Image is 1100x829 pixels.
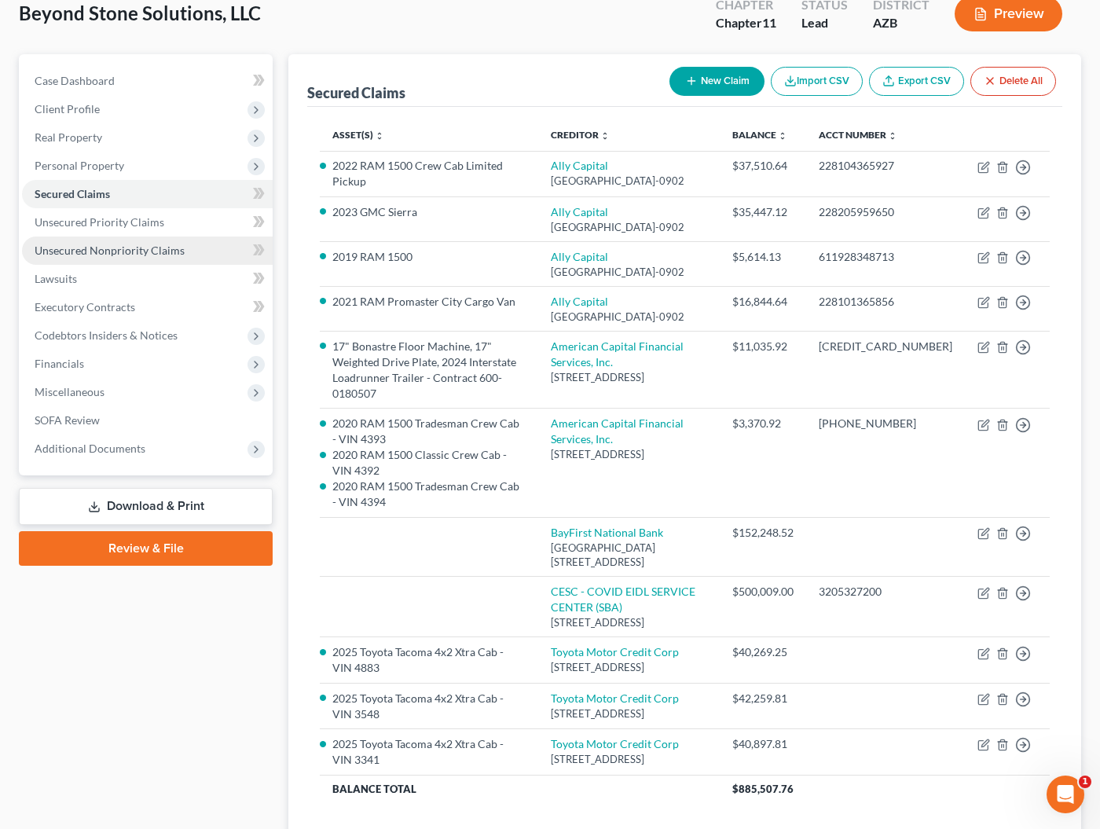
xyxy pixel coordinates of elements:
[801,14,848,32] div: Lead
[35,215,164,229] span: Unsecured Priority Claims
[332,691,526,722] li: 2025 Toyota Tacoma 4x2 Xtra Cab - VIN 3548
[819,294,952,310] div: 228101365856
[551,526,663,539] a: BayFirst National Bank
[732,525,794,541] div: $152,248.52
[888,131,897,141] i: unfold_more
[732,158,794,174] div: $37,510.64
[551,706,707,721] div: [STREET_ADDRESS]
[732,129,787,141] a: Balance unfold_more
[551,447,707,462] div: [STREET_ADDRESS]
[332,249,526,265] li: 2019 RAM 1500
[970,67,1056,96] button: Delete All
[35,272,77,285] span: Lawsuits
[551,295,608,308] a: Ally Capital
[732,644,794,660] div: $40,269.25
[732,584,794,600] div: $500,009.00
[732,339,794,354] div: $11,035.92
[22,265,273,293] a: Lawsuits
[332,294,526,310] li: 2021 RAM Promaster City Cargo Van
[375,131,384,141] i: unfold_more
[551,174,707,189] div: [GEOGRAPHIC_DATA]-0902
[551,159,608,172] a: Ally Capital
[35,413,100,427] span: SOFA Review
[332,479,526,510] li: 2020 RAM 1500 Tradesman Crew Cab - VIN 4394
[35,328,178,342] span: Codebtors Insiders & Notices
[19,2,261,24] span: Beyond Stone Solutions, LLC
[551,585,695,614] a: CESC - COVID EIDL SERVICE CENTER (SBA)
[35,244,185,257] span: Unsecured Nonpriority Claims
[1047,776,1084,813] iframe: Intercom live chat
[35,74,115,87] span: Case Dashboard
[551,416,684,446] a: American Capital Financial Services, Inc.
[551,265,707,280] div: [GEOGRAPHIC_DATA]-0902
[19,531,273,566] a: Review & File
[22,293,273,321] a: Executory Contracts
[35,159,124,172] span: Personal Property
[551,615,707,630] div: [STREET_ADDRESS]
[873,14,929,32] div: AZB
[819,249,952,265] div: 611928348713
[551,645,679,658] a: Toyota Motor Credit Corp
[551,129,610,141] a: Creditor unfold_more
[22,180,273,208] a: Secured Claims
[551,691,679,705] a: Toyota Motor Credit Corp
[732,783,794,795] span: $885,507.76
[551,541,707,570] div: [GEOGRAPHIC_DATA] [STREET_ADDRESS]
[35,357,84,370] span: Financials
[551,250,608,263] a: Ally Capital
[716,14,776,32] div: Chapter
[332,416,526,447] li: 2020 RAM 1500 Tradesman Crew Cab - VIN 4393
[819,584,952,600] div: 3205327200
[819,339,952,354] div: [CREDIT_CARD_NUMBER]
[551,752,707,767] div: [STREET_ADDRESS]
[320,775,720,803] th: Balance Total
[332,204,526,220] li: 2023 GMC Sierra
[22,406,273,435] a: SOFA Review
[551,205,608,218] a: Ally Capital
[819,129,897,141] a: Acct Number unfold_more
[669,67,764,96] button: New Claim
[771,67,863,96] button: Import CSV
[307,83,405,102] div: Secured Claims
[551,310,707,325] div: [GEOGRAPHIC_DATA]-0902
[332,736,526,768] li: 2025 Toyota Tacoma 4x2 Xtra Cab - VIN 3341
[600,131,610,141] i: unfold_more
[35,300,135,314] span: Executory Contracts
[732,416,794,431] div: $3,370.92
[22,208,273,237] a: Unsecured Priority Claims
[332,339,526,402] li: 17" Bonastre Floor Machine, 17" Weighted Drive Plate, 2024 Interstate Loadrunner Trailer - Contra...
[551,339,684,369] a: American Capital Financial Services, Inc.
[819,416,952,431] div: [PHONE_NUMBER]
[732,294,794,310] div: $16,844.64
[551,370,707,385] div: [STREET_ADDRESS]
[551,220,707,235] div: [GEOGRAPHIC_DATA]-0902
[819,204,952,220] div: 228205959650
[332,158,526,189] li: 2022 RAM 1500 Crew Cab Limited Pickup
[778,131,787,141] i: unfold_more
[19,488,273,525] a: Download & Print
[762,15,776,30] span: 11
[332,129,384,141] a: Asset(s) unfold_more
[732,204,794,220] div: $35,447.12
[35,130,102,144] span: Real Property
[869,67,964,96] a: Export CSV
[22,67,273,95] a: Case Dashboard
[332,447,526,479] li: 2020 RAM 1500 Classic Crew Cab - VIN 4392
[22,237,273,265] a: Unsecured Nonpriority Claims
[332,644,526,676] li: 2025 Toyota Tacoma 4x2 Xtra Cab - VIN 4883
[35,385,104,398] span: Miscellaneous
[732,249,794,265] div: $5,614.13
[35,442,145,455] span: Additional Documents
[819,158,952,174] div: 228104365927
[732,736,794,752] div: $40,897.81
[35,102,100,116] span: Client Profile
[732,691,794,706] div: $42,259.81
[1079,776,1091,788] span: 1
[551,660,707,675] div: [STREET_ADDRESS]
[551,737,679,750] a: Toyota Motor Credit Corp
[35,187,110,200] span: Secured Claims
